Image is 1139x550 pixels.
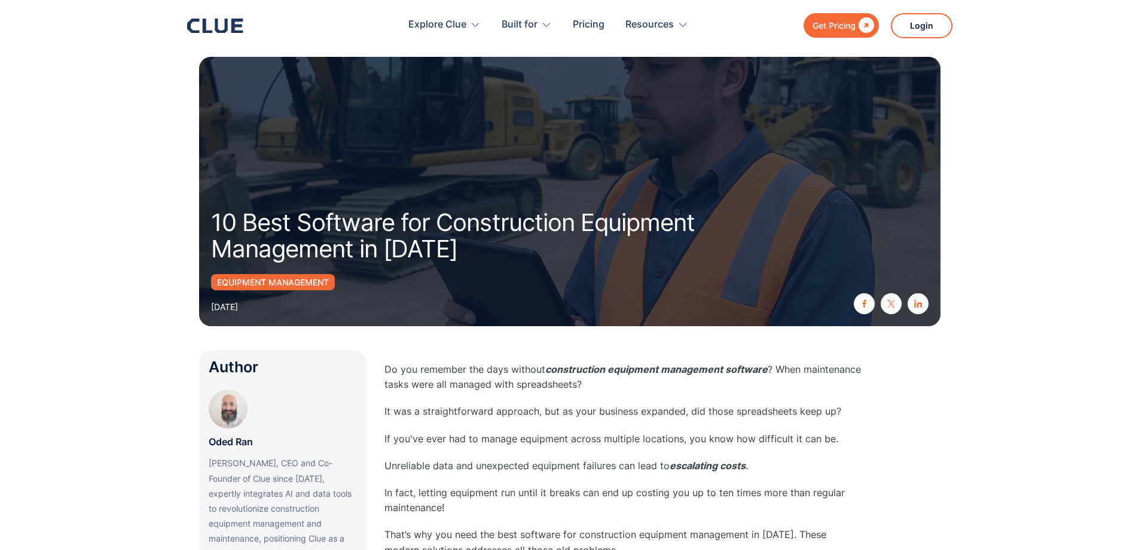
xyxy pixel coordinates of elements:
a: Login [891,13,952,38]
a: Get Pricing [804,13,879,38]
p: Do you remember the days without ? When maintenance tasks were all managed with spreadsheets? [384,362,863,392]
div: [DATE] [211,299,238,314]
em: construction equipment management software [545,363,768,375]
img: facebook icon [860,300,868,308]
p: It was a straightforward approach, but as your business expanded, did those spreadsheets keep up? [384,404,863,419]
div: Built for [502,6,552,44]
a: Pricing [573,6,604,44]
p: Oded Ran [209,434,253,449]
img: Oded Ran [209,390,248,429]
div: Built for [502,6,538,44]
div: Get Pricing [813,18,856,33]
img: twitter X icon [887,300,895,308]
p: Unreliable data and unexpected equipment failures can lead to . [384,458,863,473]
div: Author [209,360,357,375]
em: escalating costs [670,460,746,472]
div: Resources [625,6,674,44]
p: If you've ever had to manage equipment across multiple locations, you know how difficult it can be. [384,432,863,446]
div: Explore Clue [408,6,481,44]
h1: 10 Best Software for Construction Equipment Management in [DATE] [211,209,713,262]
div:  [856,18,874,33]
p: In fact, letting equipment run until it breaks can end up costing you up to ten times more than r... [384,485,863,515]
div: Resources [625,6,688,44]
div: Explore Clue [408,6,466,44]
a: Equipment Management [211,274,335,290]
img: linkedin icon [914,300,922,308]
